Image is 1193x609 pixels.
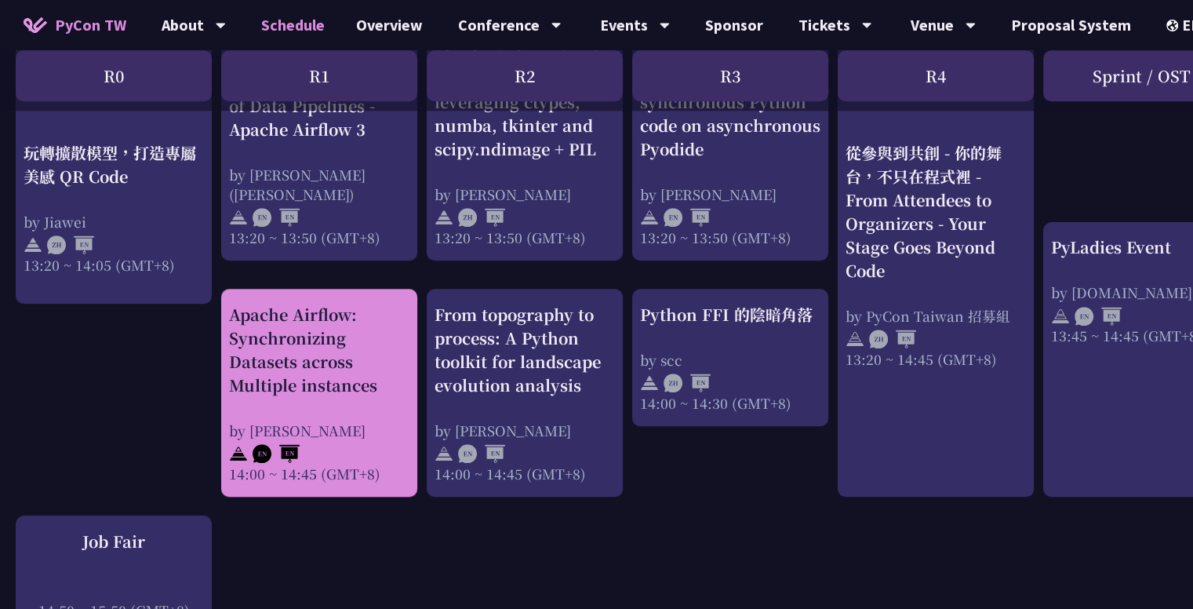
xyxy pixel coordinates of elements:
[229,208,248,227] img: svg+xml;base64,PHN2ZyB4bWxucz0iaHR0cDovL3d3dy53My5vcmcvMjAwMC9zdmciIHdpZHRoPSIyNCIgaGVpZ2h0PSIyNC...
[846,349,1026,369] div: 13:20 ~ 14:45 (GMT+8)
[1166,20,1182,31] img: Locale Icon
[640,393,820,413] div: 14:00 ~ 14:30 (GMT+8)
[24,255,204,275] div: 13:20 ~ 14:05 (GMT+8)
[632,50,828,101] div: R3
[458,208,505,227] img: ZHEN.371966e.svg
[24,17,47,33] img: Home icon of PyCon TW 2025
[435,444,453,463] img: svg+xml;base64,PHN2ZyB4bWxucz0iaHR0cDovL3d3dy53My5vcmcvMjAwMC9zdmciIHdpZHRoPSIyNCIgaGVpZ2h0PSIyNC...
[435,208,453,227] img: svg+xml;base64,PHN2ZyB4bWxucz0iaHR0cDovL3d3dy53My5vcmcvMjAwMC9zdmciIHdpZHRoPSIyNCIgaGVpZ2h0PSIyNC...
[24,141,204,188] div: 玩轉擴散模型，打造專屬美感 QR Code
[640,228,820,247] div: 13:20 ~ 13:50 (GMT+8)
[640,374,659,392] img: svg+xml;base64,PHN2ZyB4bWxucz0iaHR0cDovL3d3dy53My5vcmcvMjAwMC9zdmciIHdpZHRoPSIyNCIgaGVpZ2h0PSIyNC...
[846,306,1026,326] div: by PyCon Taiwan 招募組
[16,50,212,101] div: R0
[229,444,248,463] img: svg+xml;base64,PHN2ZyB4bWxucz0iaHR0cDovL3d3dy53My5vcmcvMjAwMC9zdmciIHdpZHRoPSIyNCIgaGVpZ2h0PSIyNC...
[8,5,142,45] a: PyCon TW
[640,350,820,370] div: by scc
[229,303,409,483] a: Apache Airflow: Synchronizing Datasets across Multiple instances by [PERSON_NAME] 14:00 ~ 14:45 (...
[838,50,1034,101] div: R4
[47,236,94,255] img: ZHEN.371966e.svg
[846,330,864,349] img: svg+xml;base64,PHN2ZyB4bWxucz0iaHR0cDovL3d3dy53My5vcmcvMjAwMC9zdmciIHdpZHRoPSIyNCIgaGVpZ2h0PSIyNC...
[427,50,623,101] div: R2
[640,184,820,204] div: by [PERSON_NAME]
[1075,307,1122,326] img: ENEN.5a408d1.svg
[664,208,711,227] img: ENEN.5a408d1.svg
[229,303,409,397] div: Apache Airflow: Synchronizing Datasets across Multiple instances
[229,464,409,483] div: 14:00 ~ 14:45 (GMT+8)
[640,303,820,413] a: Python FFI 的陰暗角落 by scc 14:00 ~ 14:30 (GMT+8)
[24,530,204,553] div: Job Fair
[435,421,615,440] div: by [PERSON_NAME]
[435,228,615,247] div: 13:20 ~ 13:50 (GMT+8)
[1051,307,1070,326] img: svg+xml;base64,PHN2ZyB4bWxucz0iaHR0cDovL3d3dy53My5vcmcvMjAwMC9zdmciIHdpZHRoPSIyNCIgaGVpZ2h0PSIyNC...
[229,421,409,440] div: by [PERSON_NAME]
[24,236,42,255] img: svg+xml;base64,PHN2ZyB4bWxucz0iaHR0cDovL3d3dy53My5vcmcvMjAwMC9zdmciIHdpZHRoPSIyNCIgaGVpZ2h0PSIyNC...
[846,141,1026,283] div: 從參與到共創 - 你的舞台，不只在程式裡 - From Attendees to Organizers - Your Stage Goes Beyond Code
[435,464,615,483] div: 14:00 ~ 14:45 (GMT+8)
[664,374,711,392] img: ZHEN.371966e.svg
[640,303,820,326] div: Python FFI 的陰暗角落
[229,228,409,247] div: 13:20 ~ 13:50 (GMT+8)
[253,208,300,227] img: ENEN.5a408d1.svg
[458,444,505,463] img: ENEN.5a408d1.svg
[221,50,417,101] div: R1
[435,303,615,397] div: From topography to process: A Python toolkit for landscape evolution analysis
[640,208,659,227] img: svg+xml;base64,PHN2ZyB4bWxucz0iaHR0cDovL3d3dy53My5vcmcvMjAwMC9zdmciIHdpZHRoPSIyNCIgaGVpZ2h0PSIyNC...
[229,165,409,204] div: by [PERSON_NAME] ([PERSON_NAME])
[435,303,615,483] a: From topography to process: A Python toolkit for landscape evolution analysis by [PERSON_NAME] 14...
[869,330,916,349] img: ZHEN.371966e.svg
[435,184,615,204] div: by [PERSON_NAME]
[253,444,300,463] img: ENEN.5a408d1.svg
[24,212,204,232] div: by Jiawei
[640,67,820,161] div: AST Black Magic: Run synchronous Python code on asynchronous Pyodide
[55,13,126,37] span: PyCon TW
